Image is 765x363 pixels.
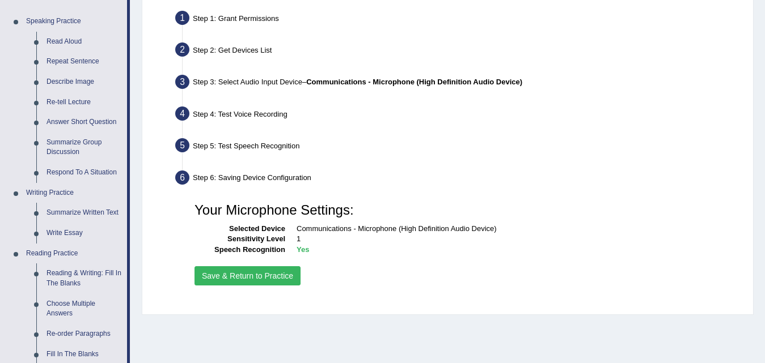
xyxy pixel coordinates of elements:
a: Answer Short Question [41,112,127,133]
a: Repeat Sentence [41,52,127,72]
a: Choose Multiple Answers [41,294,127,324]
dd: 1 [297,234,735,245]
a: Summarize Written Text [41,203,127,223]
div: Step 5: Test Speech Recognition [170,135,748,160]
a: Speaking Practice [21,11,127,32]
h3: Your Microphone Settings: [195,203,735,217]
a: Write Essay [41,223,127,244]
a: Re-order Paragraphs [41,324,127,344]
div: Step 6: Saving Device Configuration [170,167,748,192]
a: Reading & Writing: Fill In The Blanks [41,263,127,293]
div: Step 4: Test Voice Recording [170,103,748,128]
a: Describe Image [41,72,127,92]
a: Read Aloud [41,32,127,52]
div: Step 3: Select Audio Input Device [170,71,748,96]
dt: Selected Device [195,224,285,234]
a: Re-tell Lecture [41,92,127,113]
b: Yes [297,245,309,254]
div: Step 1: Grant Permissions [170,7,748,32]
dt: Sensitivity Level [195,234,285,245]
dt: Speech Recognition [195,245,285,255]
span: – [302,78,522,86]
a: Respond To A Situation [41,163,127,183]
button: Save & Return to Practice [195,266,301,285]
b: Communications - Microphone (High Definition Audio Device) [306,78,522,86]
div: Step 2: Get Devices List [170,39,748,64]
a: Writing Practice [21,183,127,203]
a: Summarize Group Discussion [41,133,127,163]
dd: Communications - Microphone (High Definition Audio Device) [297,224,735,234]
a: Reading Practice [21,244,127,264]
